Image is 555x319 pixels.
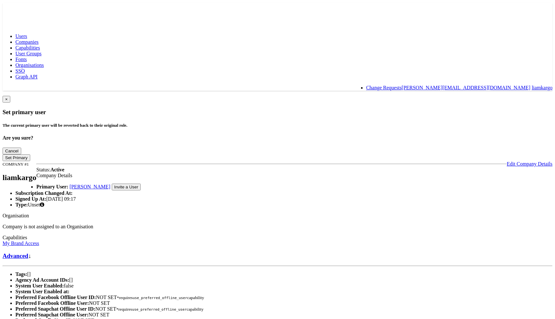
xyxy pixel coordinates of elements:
[532,85,552,90] a: liamkargo
[3,135,552,141] h4: Are you sure?
[3,173,552,178] div: Company Details
[15,68,25,74] a: SSO
[3,173,36,182] h2: liamkargo
[366,85,402,90] a: Change Requests
[15,33,27,39] a: Users
[15,57,27,62] a: Fonts
[3,224,552,230] p: Company is not assigned to an Organisation
[3,109,552,116] h3: Set primary user
[132,307,187,312] code: use_preferred_offline_user
[402,85,531,90] a: [PERSON_NAME][EMAIL_ADDRESS][DOMAIN_NAME]
[15,300,552,306] li: NOT SET
[15,277,69,283] b: Agency Ad Account IDs:
[15,300,89,306] b: Preferred Facebook Offline User:
[15,312,552,318] li: NOT SET
[3,162,29,167] small: COMPANY #1
[3,123,552,128] h5: The current primary user will be reverted back to their original role.
[3,154,30,161] button: Set Primary
[15,289,69,294] b: System User Enabled at:
[15,196,552,202] li: [DATE] 09:17
[3,96,10,103] button: Close
[15,39,39,45] a: Companies
[15,202,552,208] li: Unset
[3,241,39,246] a: My Brand Access
[15,283,552,289] li: false
[3,252,552,260] h3: ↓
[507,161,552,167] a: Edit Company Details
[15,312,88,317] b: Preferred Snapchat Offline User:
[15,306,95,312] b: Preferred Snapchat Offline User ID:
[50,167,65,172] b: Active
[15,196,46,202] b: Signed Up At:
[15,271,27,277] b: Tags:
[117,295,204,300] small: *requires capability
[116,307,204,312] small: *requires capability
[133,296,187,300] code: use_preferred_offline_user
[15,51,41,56] a: User Groups
[3,235,552,241] div: Capabilities
[15,306,552,312] li: NOT SET
[3,252,28,259] a: Advanced
[15,295,552,300] li: NOT SET
[15,295,96,300] b: Preferred Facebook Offline User ID:
[69,184,110,189] a: [PERSON_NAME]
[3,167,552,173] div: Status:
[15,283,64,288] b: System User Enabled:
[15,271,552,277] li: []
[5,97,8,102] span: ×
[15,190,73,196] b: Subscription Changed At:
[15,45,40,50] a: Capabilities
[40,202,44,207] span: Internal (staff) or External (client)
[15,202,28,207] b: Type:
[36,184,68,189] b: Primary User:
[112,184,141,190] button: Invite a User
[3,213,552,219] div: Organisation
[15,62,44,68] a: Organisations
[15,74,38,79] a: Graph API
[15,277,552,283] li: []
[3,148,21,154] button: Cancel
